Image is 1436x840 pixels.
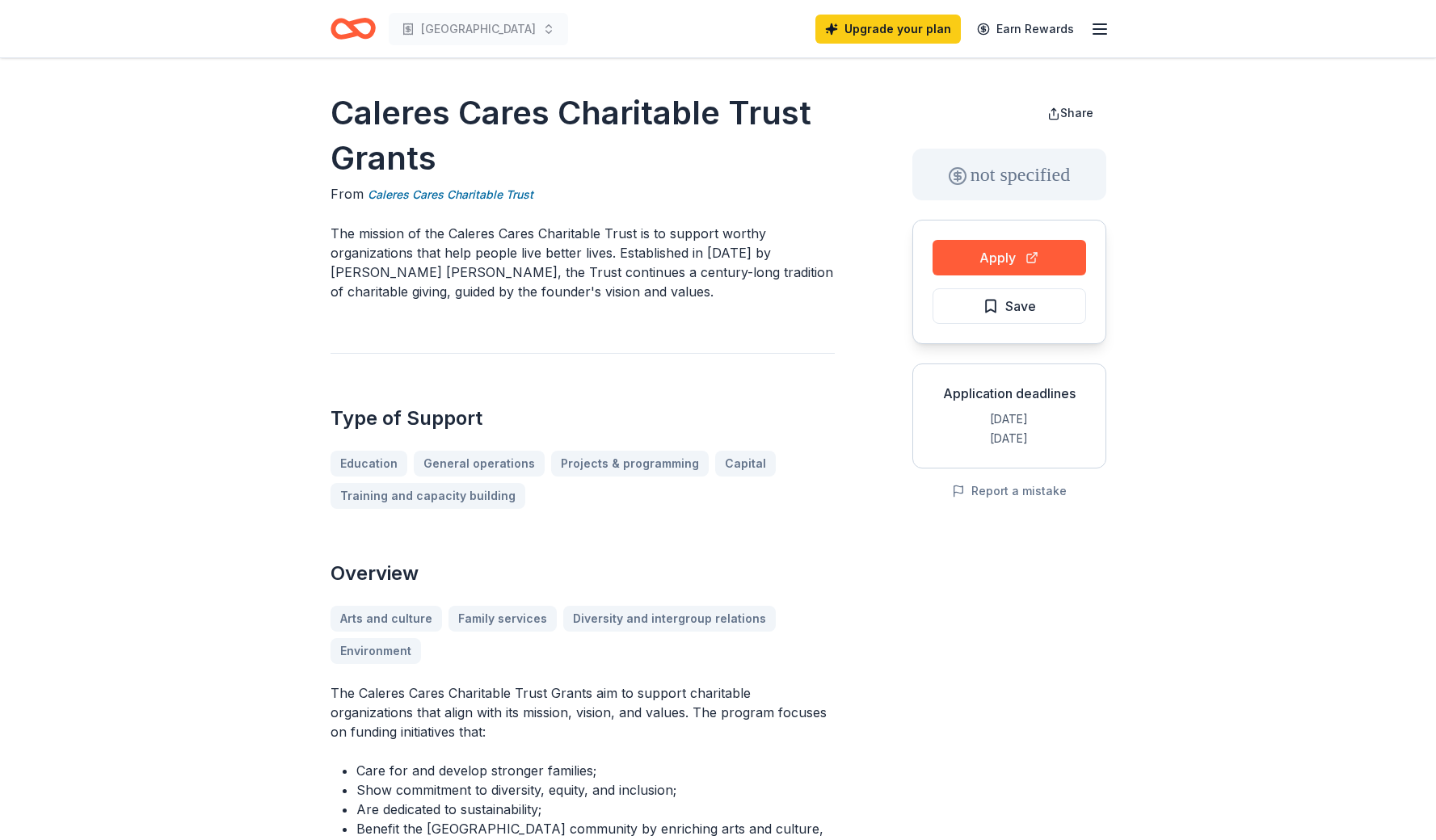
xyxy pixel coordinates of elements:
[967,15,1084,44] a: Earn Rewards
[926,429,1093,448] div: [DATE]
[421,19,536,39] span: [GEOGRAPHIC_DATA]
[331,483,525,509] a: Training and capacity building
[331,451,407,477] a: Education
[933,288,1086,324] button: Save
[926,409,1093,429] div: [DATE]
[331,90,835,181] h1: Caleres Cares Charitable Trust Grants
[331,561,835,586] h2: Overview
[952,481,1067,501] button: Report a mistake
[331,224,835,301] p: The mission of the Caleres Cares Charitable Trust is to support worthy organizations that help pe...
[331,683,835,741] p: The Caleres Cares Charitable Trust Grants aim to support charitable organizations that align with...
[368,185,533,204] a: Caleres Cares Charitable Trust
[389,13,568,45] button: [GEOGRAPHIC_DATA]
[1005,296,1036,317] span: Save
[356,780,835,800] li: Show commitment to diversity, equity, and inclusion;
[1060,106,1093,120] span: Share
[331,184,835,204] div: From
[1034,97,1106,129] button: Share
[926,384,1093,403] div: Application deadlines
[933,240,1086,275] button: Apply
[815,15,961,44] a: Upgrade your plan
[715,451,776,477] a: Capital
[356,761,835,780] li: Care for and develop stronger families;
[551,451,709,477] a: Projects & programming
[414,451,545,477] a: General operations
[331,10,376,48] a: Home
[912,149,1106,200] div: not specified
[356,800,835,819] li: Are dedicated to sustainability;
[331,405,835,431] h2: Type of Support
